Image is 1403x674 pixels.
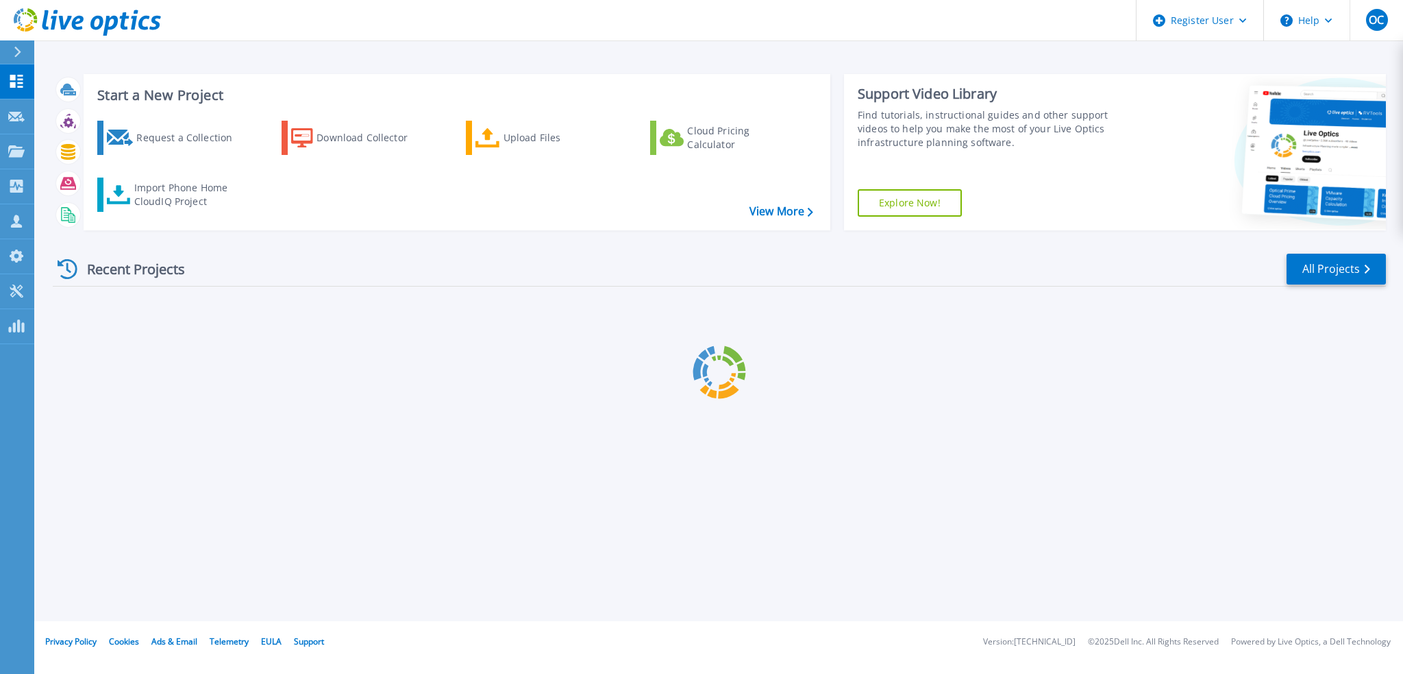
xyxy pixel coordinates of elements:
[109,636,139,647] a: Cookies
[136,124,246,152] div: Request a Collection
[1369,14,1384,25] span: OC
[134,181,241,208] div: Import Phone Home CloudIQ Project
[210,636,249,647] a: Telemetry
[316,124,426,152] div: Download Collector
[858,85,1135,103] div: Support Video Library
[466,121,619,155] a: Upload Files
[687,124,797,152] div: Cloud Pricing Calculator
[1287,254,1386,285] a: All Projects
[97,121,250,155] a: Request a Collection
[858,108,1135,149] div: Find tutorials, instructional guides and other support videos to help you make the most of your L...
[504,124,613,152] div: Upload Files
[749,205,813,218] a: View More
[1231,638,1391,647] li: Powered by Live Optics, a Dell Technology
[53,252,203,286] div: Recent Projects
[858,189,962,217] a: Explore Now!
[45,636,97,647] a: Privacy Policy
[983,638,1076,647] li: Version: [TECHNICAL_ID]
[97,88,812,103] h3: Start a New Project
[650,121,803,155] a: Cloud Pricing Calculator
[282,121,434,155] a: Download Collector
[261,636,282,647] a: EULA
[294,636,324,647] a: Support
[1088,638,1219,647] li: © 2025 Dell Inc. All Rights Reserved
[151,636,197,647] a: Ads & Email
